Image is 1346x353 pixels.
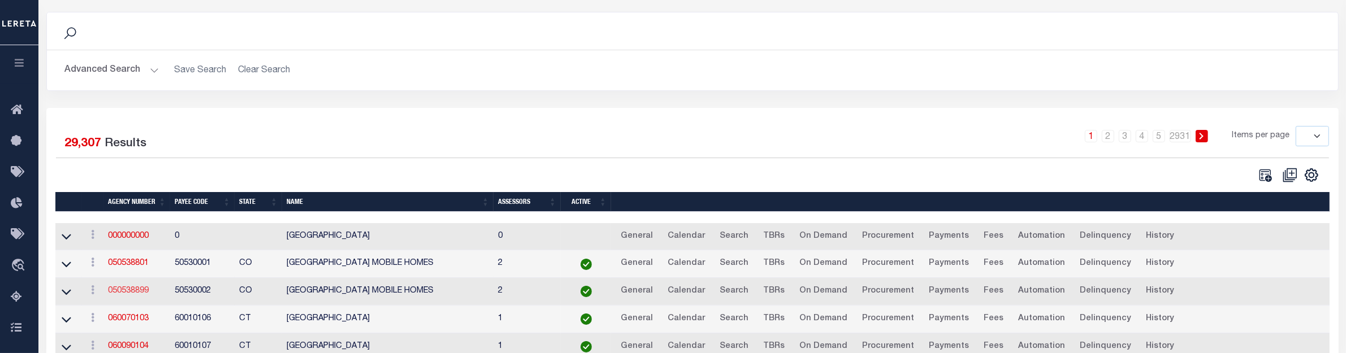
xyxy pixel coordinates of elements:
span: 29,307 [65,138,102,150]
td: 1 [494,306,561,333]
a: Payments [924,255,974,273]
td: CT [235,306,282,333]
a: History [1141,255,1179,273]
td: 2 [494,278,561,306]
a: 050538899 [108,287,149,295]
td: [GEOGRAPHIC_DATA] [282,223,494,251]
a: Automation [1013,310,1070,328]
a: TBRs [758,310,790,328]
a: History [1141,310,1179,328]
a: 4 [1136,130,1148,142]
a: Automation [1013,228,1070,246]
a: 000000000 [108,232,149,240]
th: &nbsp; [611,192,1330,212]
a: TBRs [758,282,790,300]
td: 50530002 [170,278,235,306]
span: Items per page [1232,130,1290,142]
a: Automation [1013,282,1070,300]
td: 60010106 [170,306,235,333]
a: Delinquency [1075,282,1136,300]
a: Delinquency [1075,255,1136,273]
td: CO [235,250,282,278]
a: On Demand [794,282,852,300]
td: [GEOGRAPHIC_DATA] MOBILE HOMES [282,250,494,278]
a: History [1141,282,1179,300]
a: Procurement [857,310,919,328]
a: 1 [1085,130,1097,142]
th: Payee Code: activate to sort column ascending [170,192,235,212]
a: 050538801 [108,259,149,267]
td: 2 [494,250,561,278]
a: Calendar [663,310,710,328]
a: Delinquency [1075,310,1136,328]
td: 50530001 [170,250,235,278]
img: check-icon-green.svg [581,286,592,297]
a: Payments [924,282,974,300]
a: On Demand [794,228,852,246]
a: Calendar [663,228,710,246]
label: Results [105,135,147,153]
a: General [616,310,658,328]
th: Name: activate to sort column ascending [282,192,494,212]
a: On Demand [794,310,852,328]
a: On Demand [794,255,852,273]
a: Procurement [857,282,919,300]
a: Payments [924,310,974,328]
a: 060070103 [108,315,149,323]
a: Payments [924,228,974,246]
i: travel_explore [11,259,29,273]
a: 3 [1119,130,1131,142]
td: [GEOGRAPHIC_DATA] [282,306,494,333]
td: CO [235,278,282,306]
a: Automation [1013,255,1070,273]
a: Delinquency [1075,228,1136,246]
a: 2 [1102,130,1114,142]
a: Fees [979,255,1009,273]
td: [GEOGRAPHIC_DATA] MOBILE HOMES [282,278,494,306]
a: TBRs [758,228,790,246]
a: General [616,282,658,300]
a: General [616,255,658,273]
a: Search [715,228,754,246]
a: Calendar [663,255,710,273]
a: General [616,228,658,246]
th: Active: activate to sort column ascending [561,192,611,212]
th: Assessors: activate to sort column ascending [494,192,561,212]
a: 060090104 [108,342,149,350]
a: Procurement [857,255,919,273]
a: Fees [979,228,1009,246]
a: TBRs [758,255,790,273]
img: check-icon-green.svg [581,341,592,352]
a: Search [715,310,754,328]
td: 0 [170,223,235,251]
a: Fees [979,282,1009,300]
a: History [1141,228,1179,246]
img: check-icon-green.svg [581,259,592,270]
a: Procurement [857,228,919,246]
img: check-icon-green.svg [581,313,592,325]
a: Search [715,282,754,300]
th: State: activate to sort column ascending [235,192,282,212]
a: 2931 [1170,130,1191,142]
a: Search [715,255,754,273]
a: Fees [979,310,1009,328]
a: 5 [1153,130,1165,142]
th: Agency Number: activate to sort column ascending [103,192,170,212]
button: Advanced Search [65,59,159,81]
a: Calendar [663,282,710,300]
td: 0 [494,223,561,251]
